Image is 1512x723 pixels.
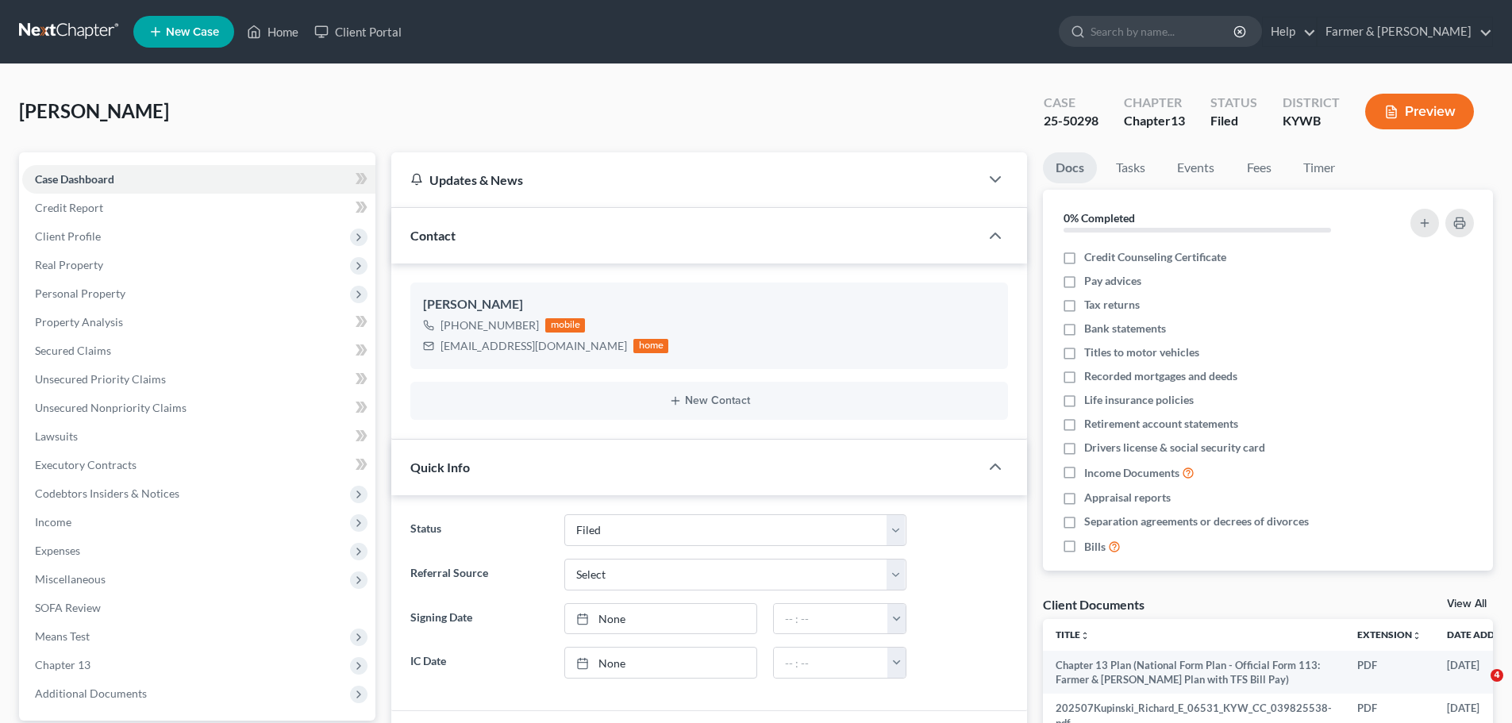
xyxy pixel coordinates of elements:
span: Expenses [35,544,80,557]
span: Chapter 13 [35,658,90,671]
td: PDF [1345,651,1434,694]
a: Fees [1233,152,1284,183]
span: Separation agreements or decrees of divorces [1084,513,1309,529]
span: Unsecured Nonpriority Claims [35,401,187,414]
span: Codebtors Insiders & Notices [35,486,179,500]
a: Credit Report [22,194,375,222]
span: Secured Claims [35,344,111,357]
span: Property Analysis [35,315,123,329]
iframe: Intercom live chat [1458,669,1496,707]
span: Life insurance policies [1084,392,1194,408]
div: KYWB [1283,112,1340,130]
span: 13 [1171,113,1185,128]
span: Drivers license & social security card [1084,440,1265,456]
div: 25-50298 [1044,112,1098,130]
div: Chapter [1124,112,1185,130]
a: Secured Claims [22,337,375,365]
span: Pay advices [1084,273,1141,289]
div: Case [1044,94,1098,112]
a: Farmer & [PERSON_NAME] [1318,17,1492,46]
div: [PHONE_NUMBER] [441,317,539,333]
a: Case Dashboard [22,165,375,194]
div: Updates & News [410,171,960,188]
label: Referral Source [402,559,556,590]
a: Unsecured Priority Claims [22,365,375,394]
a: Lawsuits [22,422,375,451]
span: SOFA Review [35,601,101,614]
span: Additional Documents [35,686,147,700]
label: IC Date [402,647,556,679]
div: Status [1210,94,1257,112]
span: [PERSON_NAME] [19,99,169,122]
a: Home [239,17,306,46]
span: Credit Counseling Certificate [1084,249,1226,265]
a: Property Analysis [22,308,375,337]
span: Means Test [35,629,90,643]
span: Retirement account statements [1084,416,1238,432]
td: Chapter 13 Plan (National Form Plan - Official Form 113: Farmer & [PERSON_NAME] Plan with TFS Bil... [1043,651,1345,694]
a: Docs [1043,152,1097,183]
span: Bank statements [1084,321,1166,337]
span: Case Dashboard [35,172,114,186]
span: Miscellaneous [35,572,106,586]
a: Events [1164,152,1227,183]
span: Appraisal reports [1084,490,1171,506]
span: Income Documents [1084,465,1179,481]
i: unfold_more [1412,631,1422,640]
span: Real Property [35,258,103,271]
input: -- : -- [774,604,888,634]
a: Extensionunfold_more [1357,629,1422,640]
span: New Case [166,26,219,38]
a: SOFA Review [22,594,375,622]
span: Executory Contracts [35,458,137,471]
span: Income [35,515,71,529]
a: Tasks [1103,152,1158,183]
a: None [565,604,756,634]
span: Client Profile [35,229,101,243]
span: Recorded mortgages and deeds [1084,368,1237,384]
span: Credit Report [35,201,103,214]
input: -- : -- [774,648,888,678]
span: Unsecured Priority Claims [35,372,166,386]
div: [EMAIL_ADDRESS][DOMAIN_NAME] [441,338,627,354]
div: mobile [545,318,585,333]
span: Lawsuits [35,429,78,443]
button: Preview [1365,94,1474,129]
div: District [1283,94,1340,112]
span: Titles to motor vehicles [1084,344,1199,360]
span: Bills [1084,539,1106,555]
strong: 0% Completed [1064,211,1135,225]
label: Status [402,514,556,546]
a: Titleunfold_more [1056,629,1090,640]
a: View All [1447,598,1487,610]
a: Timer [1291,152,1348,183]
div: home [633,339,668,353]
div: Client Documents [1043,596,1145,613]
span: Personal Property [35,287,125,300]
input: Search by name... [1091,17,1236,46]
div: Chapter [1124,94,1185,112]
i: unfold_more [1080,631,1090,640]
span: Contact [410,228,456,243]
a: Client Portal [306,17,410,46]
span: Quick Info [410,460,470,475]
a: Executory Contracts [22,451,375,479]
button: New Contact [423,394,995,407]
a: Help [1263,17,1316,46]
span: Tax returns [1084,297,1140,313]
div: Filed [1210,112,1257,130]
a: None [565,648,756,678]
span: 4 [1491,669,1503,682]
a: Unsecured Nonpriority Claims [22,394,375,422]
div: [PERSON_NAME] [423,295,995,314]
label: Signing Date [402,603,556,635]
